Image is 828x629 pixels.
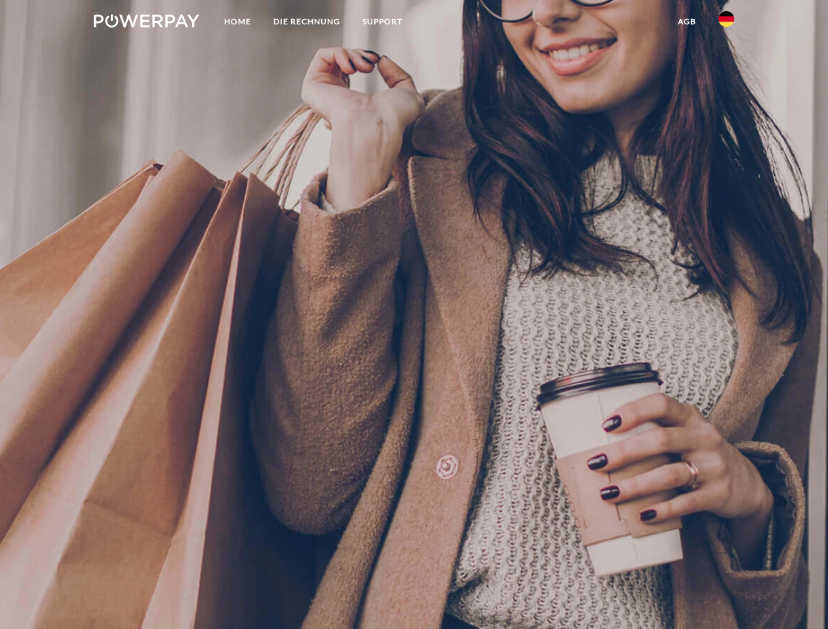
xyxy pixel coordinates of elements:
[262,10,351,33] a: DIE RECHNUNG
[351,10,414,33] a: SUPPORT
[719,11,734,27] img: de
[94,14,199,28] img: logo-powerpay-white.svg
[667,10,707,33] a: agb
[213,10,262,33] a: Home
